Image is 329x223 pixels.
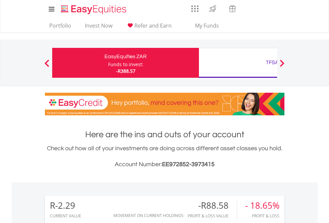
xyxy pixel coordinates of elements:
a: FAQ's and Support [259,2,276,15]
img: thrive-v2.svg [207,3,218,14]
div: Profit & Loss [245,214,279,218]
div: - 18.65% [245,201,279,210]
img: EasyCredit Promotion Banner [45,93,284,115]
a: Refer and Earn [123,22,174,33]
div: Profit & Loss Value [188,214,237,218]
button: Previous [40,63,54,69]
div: EasyEquities ZAR [56,52,195,61]
a: Notifications [242,2,259,15]
span: My Funds [185,21,229,30]
img: grid-menu-icon.svg [191,5,199,12]
span: Refer and Earn [134,22,172,29]
div: Movement on Current Holdings: [113,213,184,218]
div: -R88.58 [188,201,237,210]
a: AppsGrid [187,2,203,12]
img: vouchers-v2.svg [227,3,238,14]
h3: Account Number: [45,160,284,169]
span: EE972852-3973415 [162,161,215,167]
button: Next [275,63,289,69]
div: R-2.29 [50,201,81,210]
a: Home page [58,2,129,15]
div: CURRENT VALUE [50,214,81,218]
a: My Profile [276,2,293,16]
span: -R388.57 [116,68,135,74]
a: Invest Now [82,22,115,33]
a: Vouchers [223,2,242,14]
a: Portfolio [47,22,74,33]
h1: Here are the ins and outs of your account [45,129,284,141]
div: Funds to invest: [108,61,143,68]
div: Check out how all of your investments are doing across different asset classes you hold. [45,144,284,169]
img: EasyEquities_Logo.png [60,4,129,15]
